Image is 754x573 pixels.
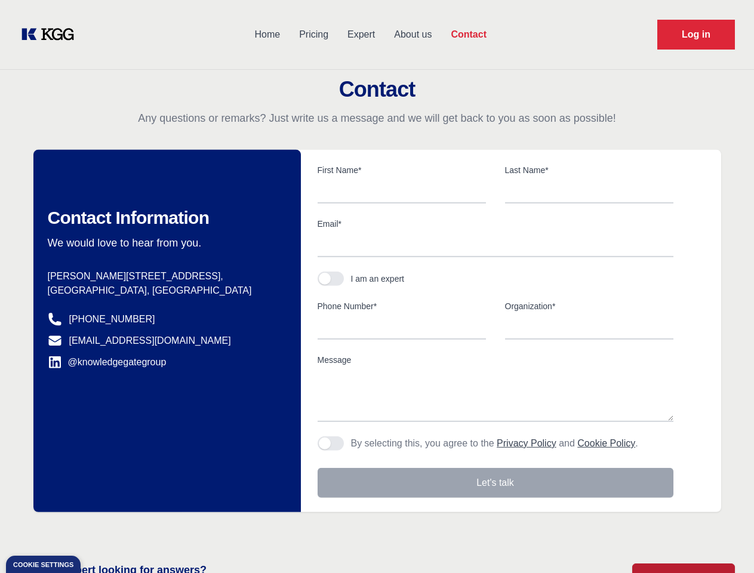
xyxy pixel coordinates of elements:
a: [EMAIL_ADDRESS][DOMAIN_NAME] [69,334,231,348]
p: [PERSON_NAME][STREET_ADDRESS], [48,269,282,284]
a: [PHONE_NUMBER] [69,312,155,326]
label: First Name* [318,164,486,176]
a: Pricing [290,19,338,50]
a: Contact [441,19,496,50]
a: Expert [338,19,384,50]
label: Email* [318,218,673,230]
a: KOL Knowledge Platform: Talk to Key External Experts (KEE) [19,25,84,44]
a: Cookie Policy [577,438,635,448]
h2: Contact [14,78,740,101]
p: We would love to hear from you. [48,236,282,250]
iframe: Chat Widget [694,516,754,573]
a: @knowledgegategroup [48,355,167,369]
label: Organization* [505,300,673,312]
a: About us [384,19,441,50]
h2: Contact Information [48,207,282,229]
a: Home [245,19,290,50]
a: Request Demo [657,20,735,50]
button: Let's talk [318,468,673,498]
label: Phone Number* [318,300,486,312]
p: [GEOGRAPHIC_DATA], [GEOGRAPHIC_DATA] [48,284,282,298]
p: By selecting this, you agree to the and . [351,436,638,451]
label: Message [318,354,673,366]
label: Last Name* [505,164,673,176]
p: Any questions or remarks? Just write us a message and we will get back to you as soon as possible! [14,111,740,125]
div: I am an expert [351,273,405,285]
a: Privacy Policy [497,438,556,448]
div: Cookie settings [13,562,73,568]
